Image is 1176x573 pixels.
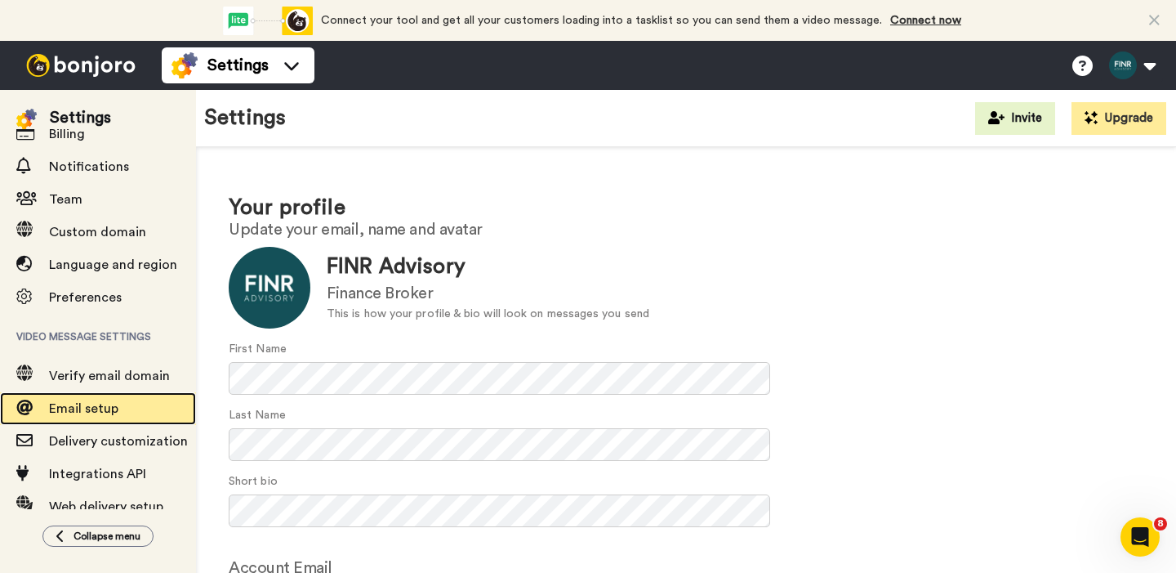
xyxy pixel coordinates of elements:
iframe: Intercom live chat [1120,517,1160,557]
span: Email setup [49,402,118,415]
span: Delivery customization [49,435,188,448]
span: Integrations API [49,468,146,481]
span: Web delivery setup [49,500,163,513]
div: animation [223,7,313,35]
h1: Your profile [229,196,1143,220]
img: settings-colored.svg [171,52,198,78]
span: Billing [49,128,85,141]
label: Short bio [229,473,278,490]
img: settings-colored.svg [16,109,37,129]
h1: Settings [204,106,286,130]
span: Settings [207,54,269,77]
span: Collapse menu [73,530,140,543]
div: Finance Broker [327,282,649,306]
span: Verify email domain [49,369,170,383]
span: 8 [1154,517,1167,530]
button: Upgrade [1071,102,1166,135]
div: FINR Advisory [327,252,649,282]
span: Custom domain [49,226,146,239]
label: Last Name [229,407,286,424]
span: Language and region [49,258,177,271]
span: Notifications [49,160,129,173]
button: Invite [975,102,1055,135]
h2: Update your email, name and avatar [229,221,1143,239]
img: bj-logo-header-white.svg [20,54,142,77]
div: Settings [50,106,111,129]
div: This is how your profile & bio will look on messages you send [327,306,649,323]
a: Connect now [890,15,961,26]
label: First Name [229,341,287,358]
span: Preferences [49,291,122,304]
button: Collapse menu [42,526,154,547]
span: Team [49,193,82,206]
span: Connect your tool and get all your customers loading into a tasklist so you can send them a video... [321,15,882,26]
